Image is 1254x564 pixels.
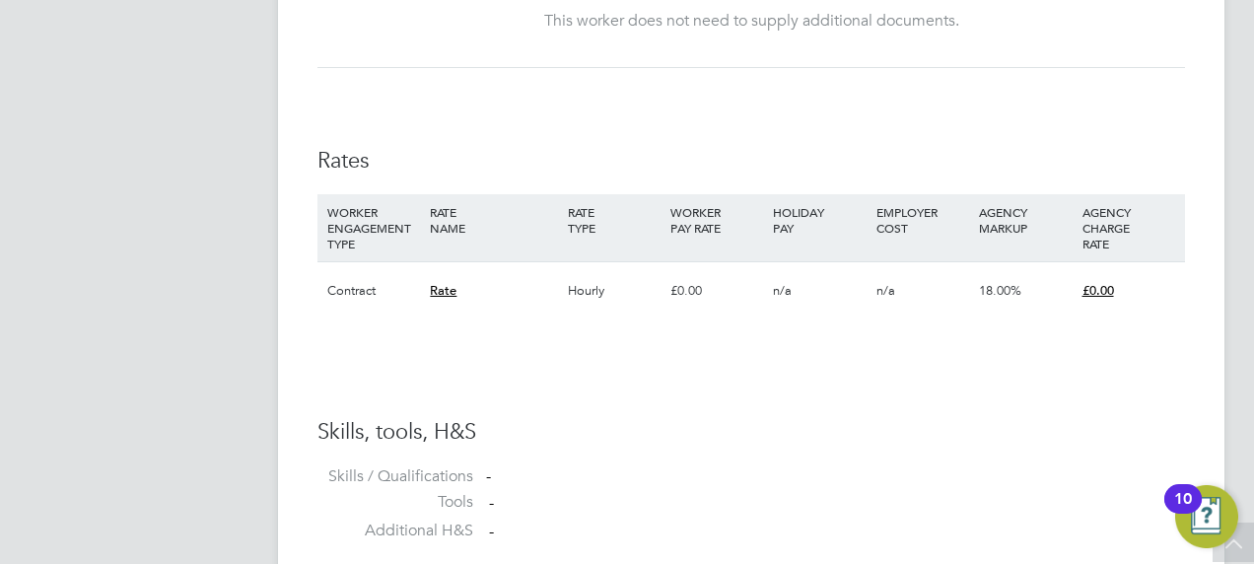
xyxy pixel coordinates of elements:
[322,194,425,261] div: WORKER ENGAGEMENT TYPE
[317,147,1185,176] h3: Rates
[1078,194,1180,261] div: AGENCY CHARGE RATE
[337,11,1165,32] div: This worker does not need to supply additional documents.
[773,282,792,299] span: n/a
[974,194,1077,246] div: AGENCY MARKUP
[979,282,1021,299] span: 18.00%
[486,466,1185,487] div: -
[563,194,665,246] div: RATE TYPE
[317,521,473,541] label: Additional H&S
[1082,282,1114,299] span: £0.00
[430,282,456,299] span: Rate
[322,262,425,319] div: Contract
[665,194,768,246] div: WORKER PAY RATE
[871,194,974,246] div: EMPLOYER COST
[876,282,895,299] span: n/a
[317,466,473,487] label: Skills / Qualifications
[489,523,494,542] span: -
[425,194,562,246] div: RATE NAME
[317,492,473,513] label: Tools
[665,262,768,319] div: £0.00
[1174,499,1192,525] div: 10
[317,418,1185,447] h3: Skills, tools, H&S
[768,194,871,246] div: HOLIDAY PAY
[489,493,494,513] span: -
[1175,485,1238,548] button: Open Resource Center, 10 new notifications
[563,262,665,319] div: Hourly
